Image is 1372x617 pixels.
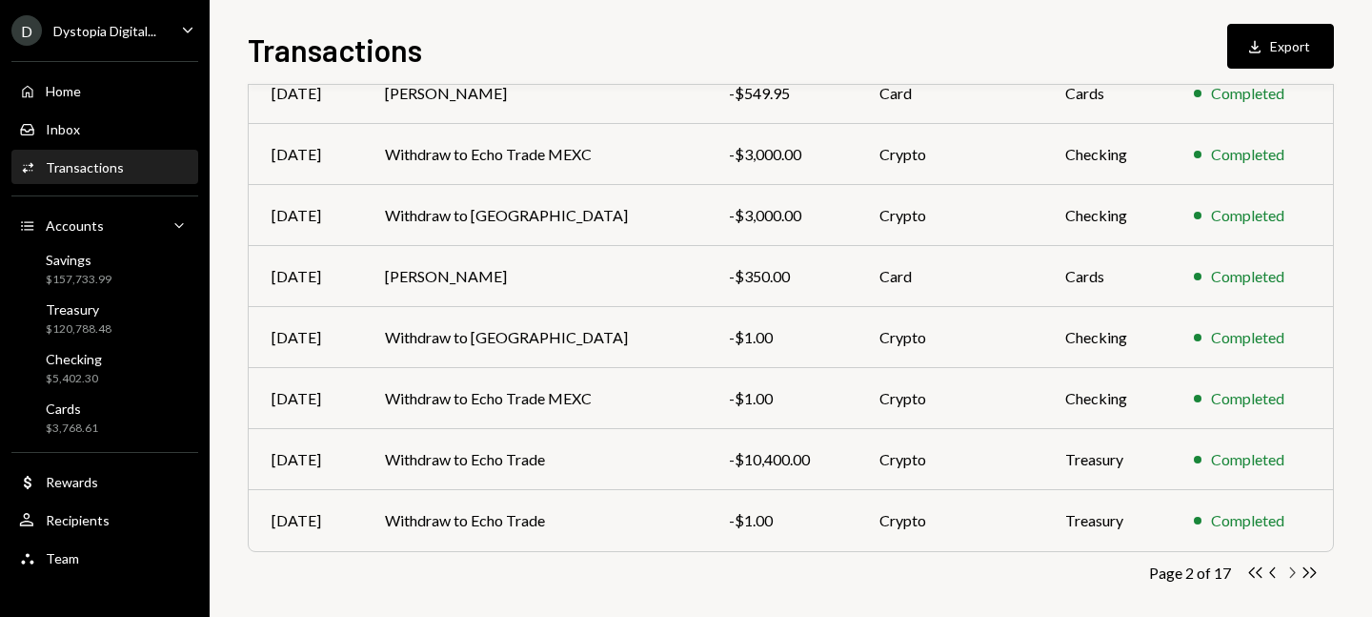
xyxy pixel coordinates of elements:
[729,143,834,166] div: -$3,000.00
[1211,204,1284,227] div: Completed
[729,82,834,105] div: -$549.95
[1042,307,1171,368] td: Checking
[272,387,339,410] div: [DATE]
[729,448,834,471] div: -$10,400.00
[1042,246,1171,307] td: Cards
[11,395,198,441] a: Cards$3,768.61
[857,490,1042,551] td: Crypto
[1042,490,1171,551] td: Treasury
[46,401,98,417] div: Cards
[857,124,1042,185] td: Crypto
[729,509,834,532] div: -$1.00
[857,246,1042,307] td: Card
[1042,124,1171,185] td: Checking
[46,371,102,387] div: $5,402.30
[248,31,422,69] h1: Transactions
[53,23,156,39] div: Dystopia Digital...
[729,326,834,349] div: -$1.00
[1211,265,1284,288] div: Completed
[11,503,198,537] a: Recipients
[1042,368,1171,429] td: Checking
[857,429,1042,490] td: Crypto
[857,368,1042,429] td: Crypto
[46,474,98,490] div: Rewards
[362,246,706,307] td: [PERSON_NAME]
[1042,185,1171,246] td: Checking
[46,121,80,137] div: Inbox
[11,541,198,575] a: Team
[1211,509,1284,532] div: Completed
[362,368,706,429] td: Withdraw to Echo Trade MEXC
[272,509,339,532] div: [DATE]
[11,246,198,292] a: Savings$157,733.99
[1211,448,1284,471] div: Completed
[46,421,98,437] div: $3,768.61
[11,464,198,499] a: Rewards
[362,124,706,185] td: Withdraw to Echo Trade MEXC
[272,204,339,227] div: [DATE]
[1042,429,1171,490] td: Treasury
[362,307,706,368] td: Withdraw to [GEOGRAPHIC_DATA]
[46,351,102,367] div: Checking
[46,159,124,175] div: Transactions
[857,63,1042,124] td: Card
[729,387,834,410] div: -$1.00
[362,63,706,124] td: [PERSON_NAME]
[1211,326,1284,349] div: Completed
[11,345,198,391] a: Checking$5,402.30
[857,185,1042,246] td: Crypto
[46,512,110,528] div: Recipients
[11,112,198,146] a: Inbox
[46,272,111,288] div: $157,733.99
[362,490,706,551] td: Withdraw to Echo Trade
[272,448,339,471] div: [DATE]
[1042,63,1171,124] td: Cards
[1211,82,1284,105] div: Completed
[1211,387,1284,410] div: Completed
[11,73,198,108] a: Home
[729,265,834,288] div: -$350.00
[46,550,79,566] div: Team
[11,15,42,46] div: D
[46,321,111,338] div: $120,788.48
[729,204,834,227] div: -$3,000.00
[1149,564,1231,582] div: Page 2 of 17
[272,82,339,105] div: [DATE]
[46,217,104,234] div: Accounts
[1227,24,1334,69] button: Export
[11,208,198,242] a: Accounts
[46,301,111,318] div: Treasury
[272,326,339,349] div: [DATE]
[46,83,81,99] div: Home
[857,307,1042,368] td: Crypto
[362,429,706,490] td: Withdraw to Echo Trade
[1211,143,1284,166] div: Completed
[272,265,339,288] div: [DATE]
[11,150,198,184] a: Transactions
[272,143,339,166] div: [DATE]
[46,252,111,268] div: Savings
[11,296,198,341] a: Treasury$120,788.48
[362,185,706,246] td: Withdraw to [GEOGRAPHIC_DATA]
